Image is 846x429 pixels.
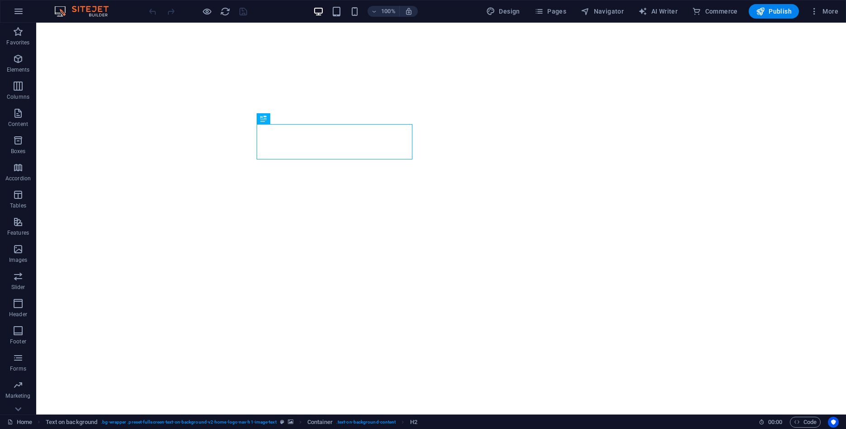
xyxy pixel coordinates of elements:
p: Boxes [11,148,26,155]
span: Navigator [581,7,624,16]
span: Code [794,417,817,428]
p: Features [7,229,29,236]
i: This element is a customizable preset [280,419,284,424]
p: Content [8,121,28,128]
button: Code [790,417,821,428]
button: Design [483,4,524,19]
i: On resize automatically adjust zoom level to fit chosen device. [405,7,413,15]
span: Click to select. Double-click to edit [46,417,98,428]
h6: 100% [381,6,396,17]
span: Click to select. Double-click to edit [307,417,333,428]
span: AI Writer [638,7,678,16]
button: AI Writer [635,4,681,19]
button: reload [220,6,230,17]
span: Click to select. Double-click to edit [410,417,417,428]
button: Commerce [688,4,741,19]
span: Publish [756,7,792,16]
p: Columns [7,93,29,101]
button: Navigator [577,4,627,19]
p: Elements [7,66,30,73]
button: Publish [749,4,799,19]
i: This element contains a background [288,419,293,424]
span: Design [486,7,520,16]
p: Header [9,311,27,318]
p: Favorites [6,39,29,46]
p: Accordion [5,175,31,182]
a: Click to cancel selection. Double-click to open Pages [7,417,32,428]
span: Commerce [692,7,738,16]
i: Reload page [220,6,230,17]
p: Footer [10,338,26,345]
button: Pages [531,4,570,19]
button: Usercentrics [828,417,839,428]
span: . text-on-background-content [336,417,396,428]
button: Click here to leave preview mode and continue editing [201,6,212,17]
button: 100% [368,6,400,17]
span: . bg-wrapper .preset-fullscreen-text-on-background-v2-home-logo-nav-h1-image-text [101,417,276,428]
p: Marketing [5,392,30,400]
p: Tables [10,202,26,209]
button: More [806,4,842,19]
h6: Session time [759,417,783,428]
span: Pages [535,7,566,16]
div: Design (Ctrl+Alt+Y) [483,4,524,19]
p: Forms [10,365,26,372]
span: : [774,419,776,425]
span: 00 00 [768,417,782,428]
img: Editor Logo [52,6,120,17]
span: More [810,7,838,16]
nav: breadcrumb [46,417,417,428]
p: Images [9,256,28,264]
p: Slider [11,284,25,291]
